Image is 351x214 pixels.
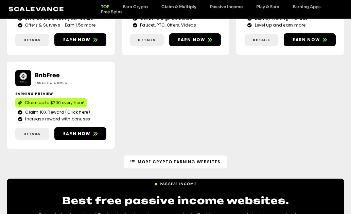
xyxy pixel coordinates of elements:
[154,179,197,186] a: Passive Income
[35,80,81,85] h2: Faucet & Games
[169,33,221,46] a: Earn now
[94,4,343,14] nav: Menu
[54,127,106,140] a: Earn now
[15,128,49,140] a: Details
[138,159,221,165] span: More Crypto earning Websites
[54,33,106,46] a: Earn now
[116,4,155,9] a: Earn Crypto
[155,4,203,9] a: Claim & Multiply
[293,37,320,43] span: Earn now
[203,4,249,9] a: Passive Income
[178,37,206,43] span: Earn now
[23,116,90,122] span: Increase reward with bonuses
[34,195,317,207] h2: Best free passive income websites.
[63,37,91,43] span: Earn now
[15,98,87,108] a: Claim up to $200 every hour!
[94,4,116,9] a: TOP
[15,91,106,96] h2: Earning Preview
[8,5,64,13] a: Scalevance
[284,33,336,46] a: Earn now
[18,109,104,115] a: Claim 10X Reward (Click here)
[253,22,306,28] span: Level up and earn more
[23,131,41,136] span: Details
[286,4,328,9] a: Earning Apps
[124,155,227,168] a: More Crypto earning Websites
[35,72,60,79] a: BnbFree
[63,131,91,137] span: Earn now
[23,22,95,28] span: Offers & Surveys - Earn 1.5x more
[130,34,164,46] a: Details
[249,4,286,9] a: Play & Earn
[25,100,84,106] span: Claim up to $200 every hour!
[23,37,41,43] span: Details
[23,109,90,115] span: Claim 10X Reward (Click here)
[94,9,129,14] a: Free Spins
[160,181,197,186] span: Passive Income
[138,22,196,28] span: Faucet, PTC, Offers, Videos
[15,34,49,46] a: Details
[138,37,155,43] span: Details
[253,37,270,43] span: Details
[245,34,278,46] a: Details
